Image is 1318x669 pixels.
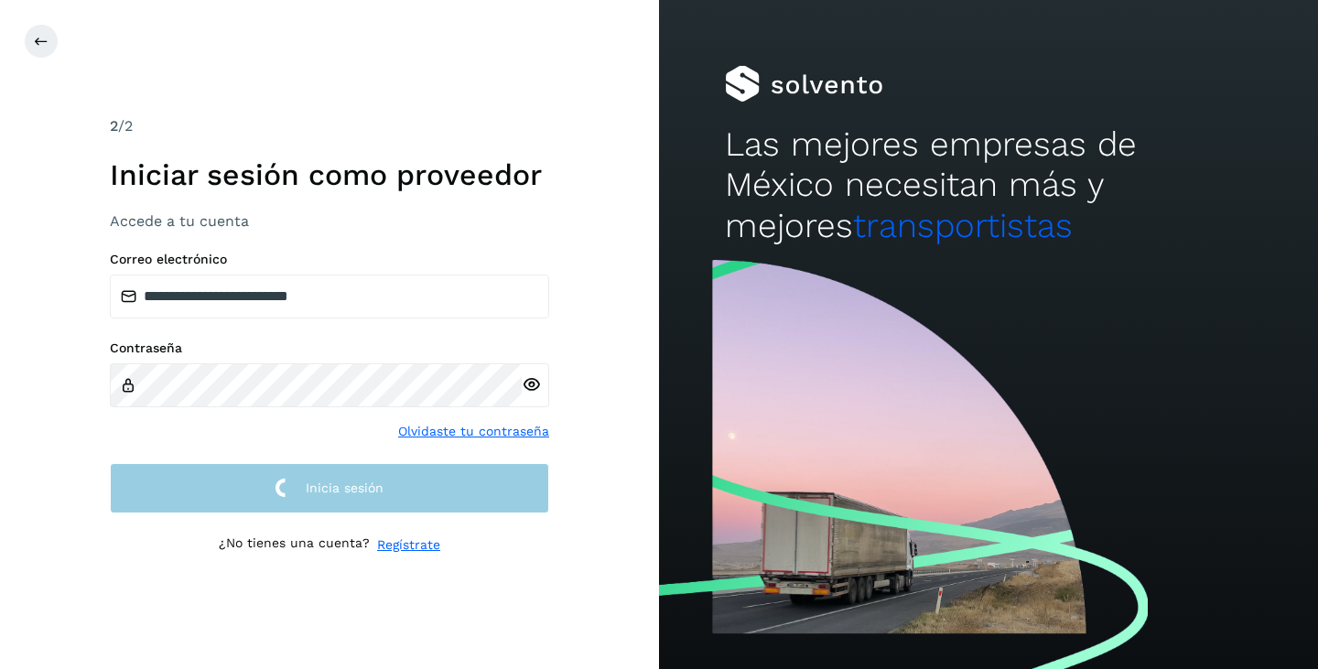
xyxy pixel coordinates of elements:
span: transportistas [853,206,1073,245]
h2: Las mejores empresas de México necesitan más y mejores [725,124,1252,246]
button: Inicia sesión [110,463,549,513]
h1: Iniciar sesión como proveedor [110,157,549,192]
p: ¿No tienes una cuenta? [219,535,370,555]
span: Inicia sesión [306,481,384,494]
a: Regístrate [377,535,440,555]
label: Correo electrónico [110,252,549,267]
span: 2 [110,117,118,135]
a: Olvidaste tu contraseña [398,422,549,441]
h3: Accede a tu cuenta [110,212,549,230]
div: /2 [110,115,549,137]
label: Contraseña [110,340,549,356]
